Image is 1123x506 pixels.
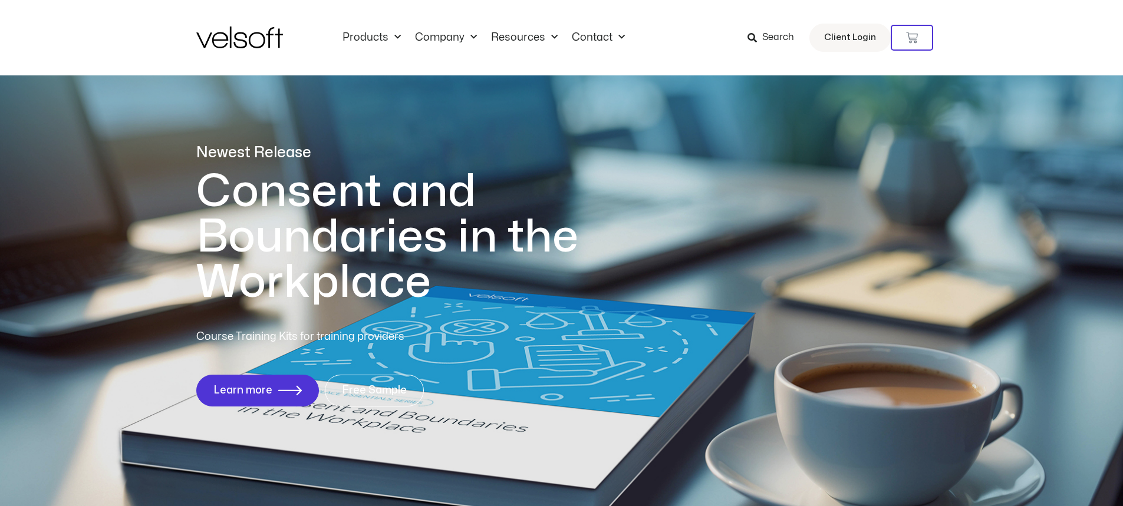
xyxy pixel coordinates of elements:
[408,31,484,44] a: CompanyMenu Toggle
[196,143,627,163] p: Newest Release
[335,31,632,44] nav: Menu
[809,24,891,52] a: Client Login
[824,30,876,45] span: Client Login
[196,329,490,345] p: Course Training Kits for training providers
[484,31,565,44] a: ResourcesMenu Toggle
[325,375,424,406] a: Free Sample
[196,375,319,406] a: Learn more
[565,31,632,44] a: ContactMenu Toggle
[213,385,272,396] span: Learn more
[747,28,802,48] a: Search
[196,169,627,305] h1: Consent and Boundaries in the Workplace
[342,385,407,396] span: Free Sample
[196,27,283,48] img: Velsoft Training Materials
[335,31,408,44] a: ProductsMenu Toggle
[762,30,794,45] span: Search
